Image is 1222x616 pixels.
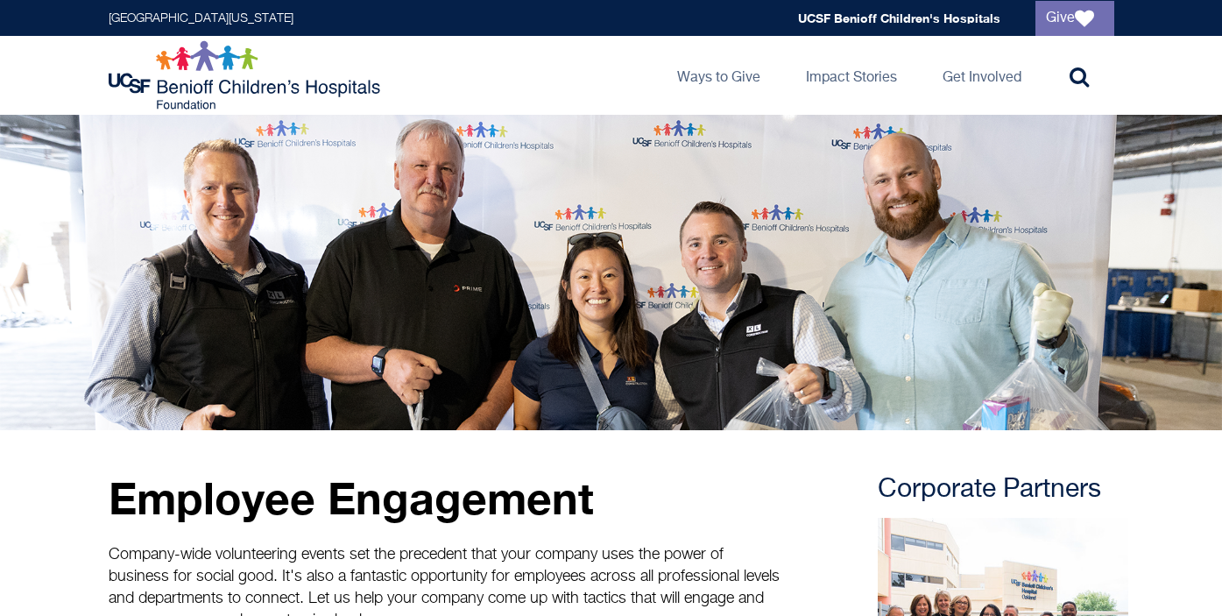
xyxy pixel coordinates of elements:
[109,40,385,110] img: Logo for UCSF Benioff Children's Hospitals Foundation
[792,36,911,115] a: Impact Stories
[1035,1,1114,36] a: Give
[929,36,1035,115] a: Get Involved
[663,36,774,115] a: Ways to Give
[798,11,1000,25] a: UCSF Benioff Children's Hospitals
[109,12,293,25] a: [GEOGRAPHIC_DATA][US_STATE]
[109,474,783,522] p: Employee Engagement
[878,474,1114,506] h3: Corporate Partners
